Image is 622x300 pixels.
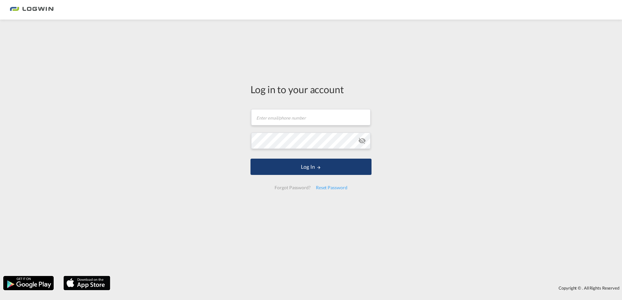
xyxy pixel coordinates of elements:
input: Enter email/phone number [251,109,371,125]
md-icon: icon-eye-off [358,137,366,145]
div: Copyright © . All Rights Reserved [114,282,622,293]
img: apple.png [63,275,111,291]
div: Log in to your account [250,82,372,96]
div: Reset Password [313,182,350,193]
img: google.png [3,275,54,291]
img: bc73a0e0d8c111efacd525e4c8ad7d32.png [10,3,54,17]
div: Forgot Password? [272,182,313,193]
button: LOGIN [250,159,372,175]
